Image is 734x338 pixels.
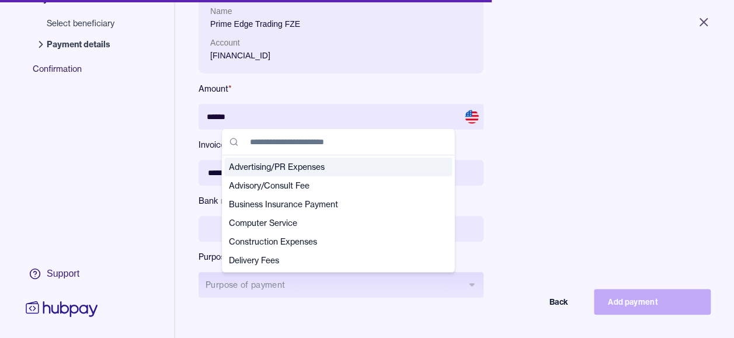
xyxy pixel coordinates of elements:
span: Business Insurance Payment [229,198,433,210]
span: Confirmation [33,63,126,84]
span: Select beneficiary [47,18,114,29]
span: Advertising/PR Expenses [229,161,433,173]
p: Name [210,5,472,18]
label: Amount [199,83,483,95]
label: Invoice/Document ID [199,139,483,151]
label: Bank reference [199,195,483,207]
p: [FINANCIAL_ID] [210,49,472,62]
span: Computer Service [229,217,433,229]
span: Construction Expenses [229,236,433,248]
div: Support [47,267,79,280]
label: Purpose of payment [199,251,483,263]
span: Advisory/Consult Fee [229,180,433,191]
p: Prime Edge Trading FZE [210,18,472,30]
button: Purpose of payment [199,272,483,298]
a: Support [23,262,100,286]
span: Payment details [47,39,114,50]
span: Delivery Fees [229,255,433,266]
button: Back [465,289,582,315]
button: Close [683,9,725,35]
p: Account [210,36,472,49]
